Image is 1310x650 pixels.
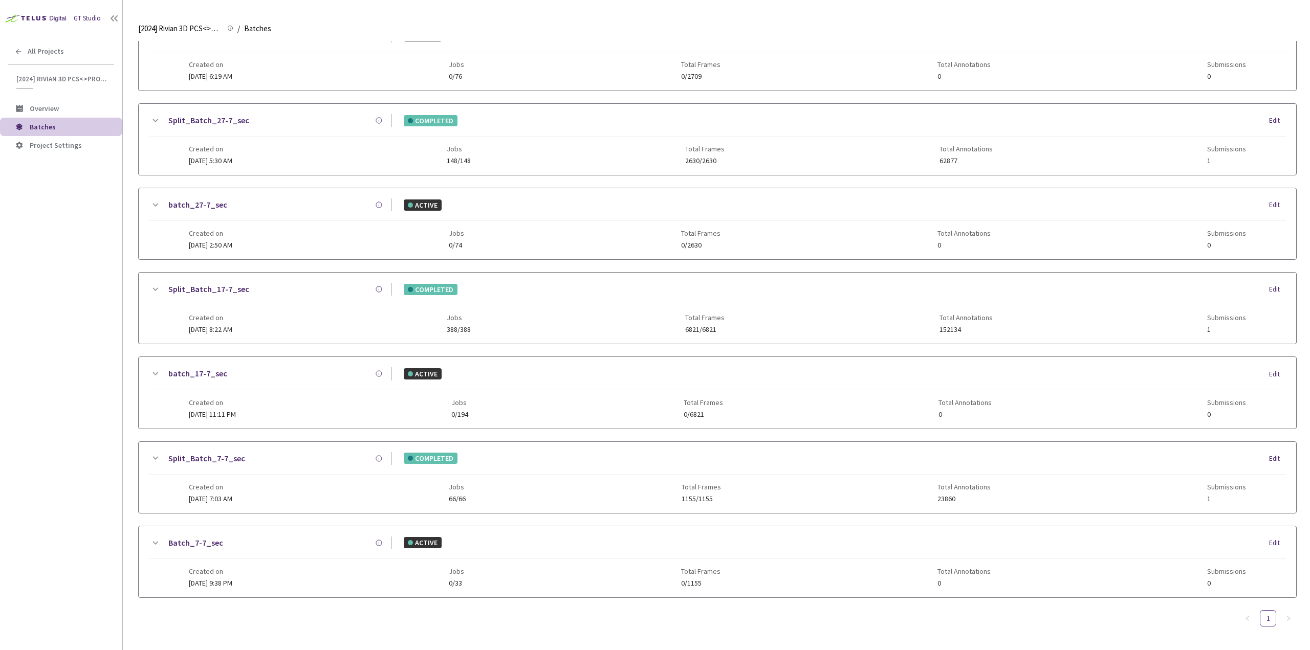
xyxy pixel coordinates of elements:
[74,13,101,24] div: GT Studio
[1285,615,1292,621] span: right
[1269,538,1286,548] div: Edit
[189,578,232,588] span: [DATE] 9:38 PM
[168,536,223,549] a: Batch_7-7_sec
[937,495,991,503] span: 23860
[189,410,236,419] span: [DATE] 11:11 PM
[30,104,59,113] span: Overview
[449,483,466,491] span: Jobs
[938,411,992,418] span: 0
[1244,615,1251,621] span: left
[684,398,723,407] span: Total Frames
[449,241,464,249] span: 0/74
[168,198,227,211] a: batch_27-7_sec
[682,495,721,503] span: 1155/1155
[1207,398,1246,407] span: Submissions
[937,241,991,249] span: 0
[1280,610,1297,626] button: right
[681,229,720,237] span: Total Frames
[451,398,468,407] span: Jobs
[1207,73,1246,80] span: 0
[189,72,232,81] span: [DATE] 6:19 AM
[168,452,245,465] a: Split_Batch_7-7_sec
[447,313,471,322] span: Jobs
[1207,567,1246,575] span: Submissions
[138,23,221,35] span: [2024] Rivian 3D PCS<>Production
[139,442,1296,513] div: Split_Batch_7-7_secCOMPLETEDEditCreated on[DATE] 7:03 AMJobs66/66Total Frames1155/1155Total Annot...
[237,23,240,35] li: /
[1260,611,1276,626] a: 1
[449,60,464,69] span: Jobs
[1260,610,1276,626] li: 1
[682,483,721,491] span: Total Frames
[189,398,236,407] span: Created on
[937,60,991,69] span: Total Annotations
[681,60,720,69] span: Total Frames
[189,145,232,153] span: Created on
[1207,157,1246,165] span: 1
[404,453,457,464] div: COMPLETED
[139,19,1296,91] div: Batch_37-7_secACTIVEEditCreated on[DATE] 6:19 AMJobs0/76Total Frames0/2709Total Annotations0Submi...
[685,157,725,165] span: 2630/2630
[937,567,991,575] span: Total Annotations
[447,157,471,165] span: 148/148
[937,229,991,237] span: Total Annotations
[685,313,725,322] span: Total Frames
[937,579,991,587] span: 0
[404,199,442,211] div: ACTIVE
[449,579,464,587] span: 0/33
[189,60,232,69] span: Created on
[1239,610,1256,626] button: left
[940,145,993,153] span: Total Annotations
[189,240,232,250] span: [DATE] 2:50 AM
[168,283,249,296] a: Split_Batch_17-7_sec
[404,284,457,295] div: COMPLETED
[449,495,466,503] span: 66/66
[681,567,720,575] span: Total Frames
[681,241,720,249] span: 0/2630
[168,114,249,127] a: Split_Batch_27-7_sec
[1207,495,1246,503] span: 1
[1269,284,1286,295] div: Edit
[1207,326,1246,333] span: 1
[189,483,232,491] span: Created on
[1207,313,1246,322] span: Submissions
[189,494,232,503] span: [DATE] 7:03 AM
[404,368,442,379] div: ACTIVE
[451,411,468,418] span: 0/194
[1269,454,1286,464] div: Edit
[681,73,720,80] span: 0/2709
[189,313,232,322] span: Created on
[447,145,471,153] span: Jobs
[1269,116,1286,126] div: Edit
[139,273,1296,344] div: Split_Batch_17-7_secCOMPLETEDEditCreated on[DATE] 8:22 AMJobs388/388Total Frames6821/6821Total An...
[244,23,271,35] span: Batches
[938,398,992,407] span: Total Annotations
[1207,60,1246,69] span: Submissions
[940,326,993,333] span: 152134
[30,141,82,150] span: Project Settings
[189,229,232,237] span: Created on
[681,579,720,587] span: 0/1155
[16,75,108,83] span: [2024] Rivian 3D PCS<>Production
[404,537,442,548] div: ACTIVE
[1207,579,1246,587] span: 0
[449,229,464,237] span: Jobs
[1269,200,1286,210] div: Edit
[940,313,993,322] span: Total Annotations
[937,73,991,80] span: 0
[139,357,1296,428] div: batch_17-7_secACTIVEEditCreated on[DATE] 11:11 PMJobs0/194Total Frames0/6821Total Annotations0Sub...
[189,156,232,165] span: [DATE] 5:30 AM
[30,122,56,131] span: Batches
[1239,610,1256,626] li: Previous Page
[1269,369,1286,379] div: Edit
[404,115,457,126] div: COMPLETED
[685,145,725,153] span: Total Frames
[1207,411,1246,418] span: 0
[139,526,1296,597] div: Batch_7-7_secACTIVEEditCreated on[DATE] 9:38 PMJobs0/33Total Frames0/1155Total Annotations0Submis...
[1207,145,1246,153] span: Submissions
[28,47,64,56] span: All Projects
[1207,483,1246,491] span: Submissions
[1207,229,1246,237] span: Submissions
[1207,241,1246,249] span: 0
[685,326,725,333] span: 6821/6821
